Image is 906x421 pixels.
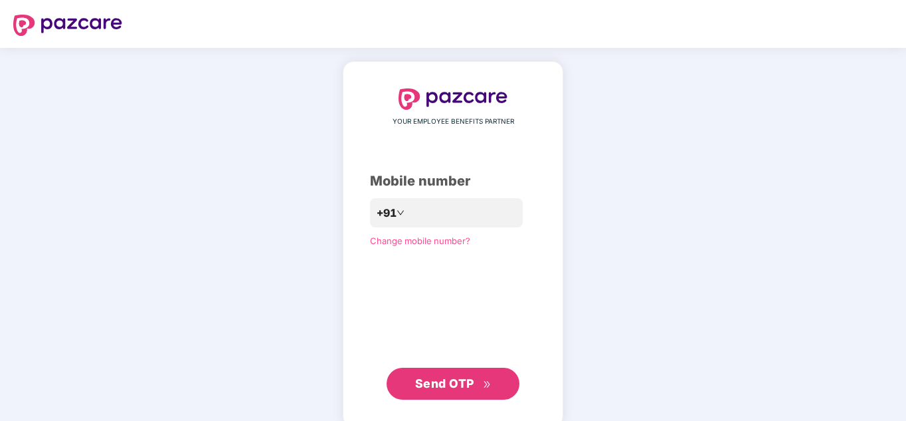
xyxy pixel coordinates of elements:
[370,235,470,246] a: Change mobile number?
[397,209,405,217] span: down
[483,380,492,389] span: double-right
[13,15,122,36] img: logo
[393,116,514,127] span: YOUR EMPLOYEE BENEFITS PARTNER
[399,88,507,110] img: logo
[415,376,474,390] span: Send OTP
[377,205,397,221] span: +91
[387,368,519,400] button: Send OTPdouble-right
[370,171,536,192] div: Mobile number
